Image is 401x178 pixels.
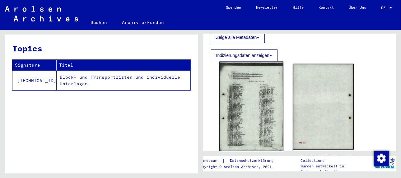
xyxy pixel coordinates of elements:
[83,15,115,30] a: Suchen
[374,151,389,166] img: Zustimmung ändern
[198,157,222,164] a: Impressum
[211,31,265,43] button: Zeige alle Metadaten
[5,6,78,21] img: Arolsen_neg.svg
[293,64,354,150] img: 002.jpg
[115,15,172,30] a: Archiv erkunden
[12,42,190,54] h3: Topics
[373,156,396,171] img: yv_logo.png
[301,152,372,163] p: Die Arolsen Archives Online-Collections
[198,164,281,170] p: Copyright © Arolsen Archives, 2021
[12,60,57,71] th: Signature
[198,157,281,164] div: |
[12,71,57,90] td: [TECHNICAL_ID]
[211,49,277,61] button: Indizierungsdaten anzeigen
[57,71,190,90] td: Block- und Transportlisten und individuelle Unterlagen
[225,157,281,164] a: Datenschutzerklärung
[293,151,319,154] a: DocID: 4073255
[301,163,372,175] p: wurden entwickelt in Partnerschaft mit
[381,6,388,10] span: DE
[219,62,283,152] img: 001.jpg
[57,60,190,71] th: Titel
